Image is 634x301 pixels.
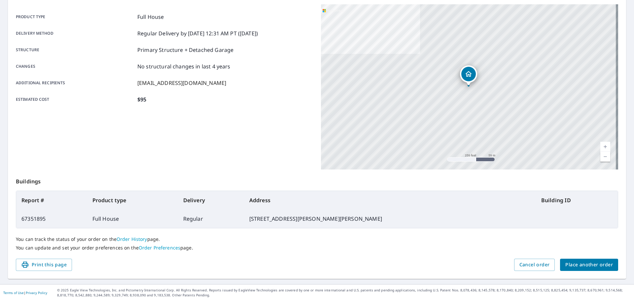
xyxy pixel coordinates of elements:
[16,95,135,103] p: Estimated cost
[87,191,178,209] th: Product type
[16,259,72,271] button: Print this page
[16,79,135,87] p: Additional recipients
[139,245,180,251] a: Order Preferences
[178,209,244,228] td: Regular
[16,13,135,21] p: Product type
[137,62,230,70] p: No structural changes in last 4 years
[3,290,24,295] a: Terms of Use
[21,261,67,269] span: Print this page
[16,191,87,209] th: Report #
[26,290,47,295] a: Privacy Policy
[514,259,555,271] button: Cancel order
[600,152,610,162] a: Current Level 17, Zoom Out
[178,191,244,209] th: Delivery
[536,191,618,209] th: Building ID
[137,46,233,54] p: Primary Structure + Detached Garage
[16,29,135,37] p: Delivery method
[87,209,178,228] td: Full House
[560,259,618,271] button: Place another order
[244,191,536,209] th: Address
[137,95,146,103] p: $95
[16,209,87,228] td: 67351895
[16,169,618,191] p: Buildings
[57,288,631,298] p: © 2025 Eagle View Technologies, Inc. and Pictometry International Corp. All Rights Reserved. Repo...
[16,236,618,242] p: You can track the status of your order on the page.
[16,46,135,54] p: Structure
[519,261,550,269] span: Cancel order
[16,245,618,251] p: You can update and set your order preferences on the page.
[16,62,135,70] p: Changes
[117,236,147,242] a: Order History
[565,261,613,269] span: Place another order
[3,291,47,295] p: |
[137,79,226,87] p: [EMAIL_ADDRESS][DOMAIN_NAME]
[137,29,258,37] p: Regular Delivery by [DATE] 12:31 AM PT ([DATE])
[600,142,610,152] a: Current Level 17, Zoom In
[460,65,477,86] div: Dropped pin, building 1, Residential property, 79 Webster St Douglas, MA 01516
[137,13,164,21] p: Full House
[244,209,536,228] td: [STREET_ADDRESS][PERSON_NAME][PERSON_NAME]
